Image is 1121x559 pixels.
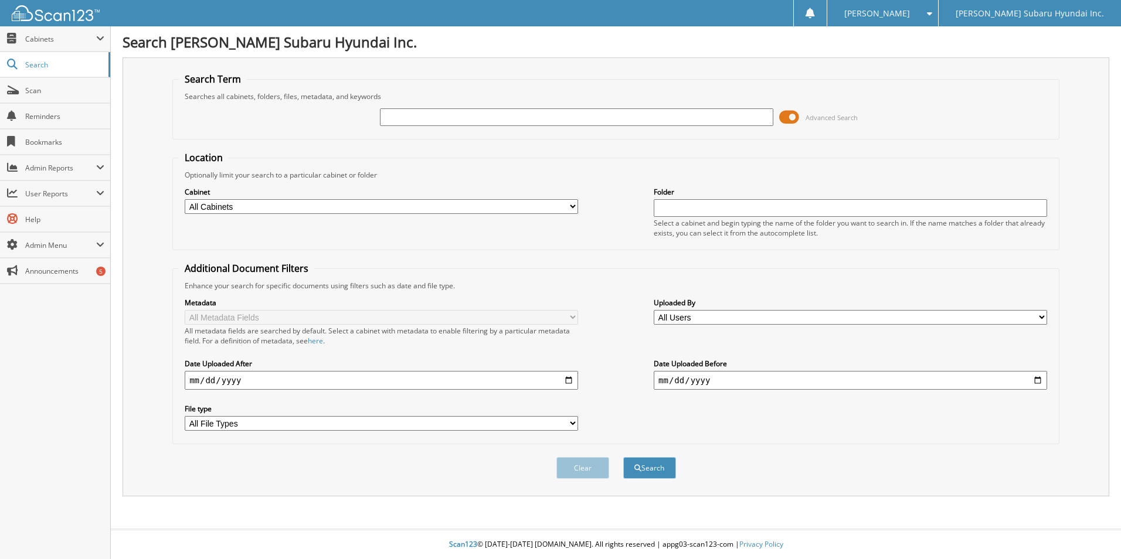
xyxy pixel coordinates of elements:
[844,10,910,17] span: [PERSON_NAME]
[185,187,578,197] label: Cabinet
[654,359,1047,369] label: Date Uploaded Before
[179,281,1053,291] div: Enhance your search for specific documents using filters such as date and file type.
[25,266,104,276] span: Announcements
[623,457,676,479] button: Search
[25,111,104,121] span: Reminders
[739,539,783,549] a: Privacy Policy
[25,240,96,250] span: Admin Menu
[179,262,314,275] legend: Additional Document Filters
[179,151,229,164] legend: Location
[806,113,858,122] span: Advanced Search
[185,298,578,308] label: Metadata
[179,91,1053,101] div: Searches all cabinets, folders, files, metadata, and keywords
[654,371,1047,390] input: end
[25,34,96,44] span: Cabinets
[25,137,104,147] span: Bookmarks
[654,187,1047,197] label: Folder
[956,10,1104,17] span: [PERSON_NAME] Subaru Hyundai Inc.
[185,404,578,414] label: File type
[449,539,477,549] span: Scan123
[556,457,609,479] button: Clear
[25,86,104,96] span: Scan
[179,73,247,86] legend: Search Term
[185,371,578,390] input: start
[308,336,323,346] a: here
[185,359,578,369] label: Date Uploaded After
[123,32,1109,52] h1: Search [PERSON_NAME] Subaru Hyundai Inc.
[111,530,1121,559] div: © [DATE]-[DATE] [DOMAIN_NAME]. All rights reserved | appg03-scan123-com |
[96,267,106,276] div: 5
[654,218,1047,238] div: Select a cabinet and begin typing the name of the folder you want to search in. If the name match...
[12,5,100,21] img: scan123-logo-white.svg
[25,189,96,199] span: User Reports
[25,60,103,70] span: Search
[654,298,1047,308] label: Uploaded By
[179,170,1053,180] div: Optionally limit your search to a particular cabinet or folder
[1062,503,1121,559] iframe: Chat Widget
[25,163,96,173] span: Admin Reports
[185,326,578,346] div: All metadata fields are searched by default. Select a cabinet with metadata to enable filtering b...
[25,214,104,224] span: Help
